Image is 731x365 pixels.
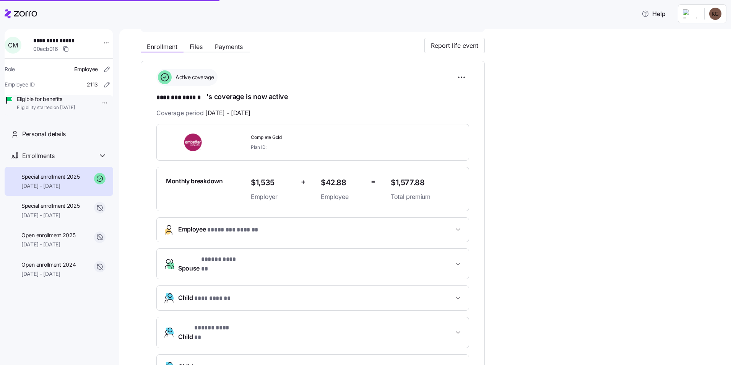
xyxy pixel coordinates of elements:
[22,151,54,161] span: Enrollments
[424,38,485,53] button: Report life event
[190,44,203,50] span: Files
[391,192,460,202] span: Total premium
[17,104,75,111] span: Eligibility started on [DATE]
[87,81,98,88] span: 2113
[178,293,231,303] span: Child
[683,9,698,18] img: Employer logo
[166,176,223,186] span: Monthly breakdown
[5,81,35,88] span: Employee ID
[21,270,76,278] span: [DATE] - [DATE]
[21,202,80,210] span: Special enrollment 2025
[431,41,478,50] span: Report life event
[321,176,365,189] span: $42.88
[17,95,75,103] span: Eligible for benefits
[642,9,666,18] span: Help
[33,45,58,53] span: 00ecb016
[371,176,375,187] span: =
[178,225,260,235] span: Employee
[8,42,18,48] span: C M
[21,261,76,269] span: Open enrollment 2024
[5,65,15,73] span: Role
[21,241,75,248] span: [DATE] - [DATE]
[173,73,214,81] span: Active coverage
[321,192,365,202] span: Employee
[205,108,250,118] span: [DATE] - [DATE]
[156,92,469,103] h1: 's coverage is now active
[301,176,305,187] span: +
[22,129,66,139] span: Personal details
[21,231,75,239] span: Open enrollment 2025
[156,108,250,118] span: Coverage period
[21,173,80,181] span: Special enrollment 2025
[215,44,243,50] span: Payments
[251,134,385,141] span: Complete Gold
[709,8,721,20] img: b34cea83cf096b89a2fb04a6d3fa81b3
[166,134,221,151] img: Ambetter
[178,323,236,342] span: Child
[251,176,295,189] span: $1,535
[21,212,80,219] span: [DATE] - [DATE]
[251,144,266,150] span: Plan ID:
[251,192,295,202] span: Employer
[391,176,460,189] span: $1,577.88
[635,6,672,21] button: Help
[21,182,80,190] span: [DATE] - [DATE]
[74,65,98,73] span: Employee
[178,255,241,273] span: Spouse
[147,44,177,50] span: Enrollment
